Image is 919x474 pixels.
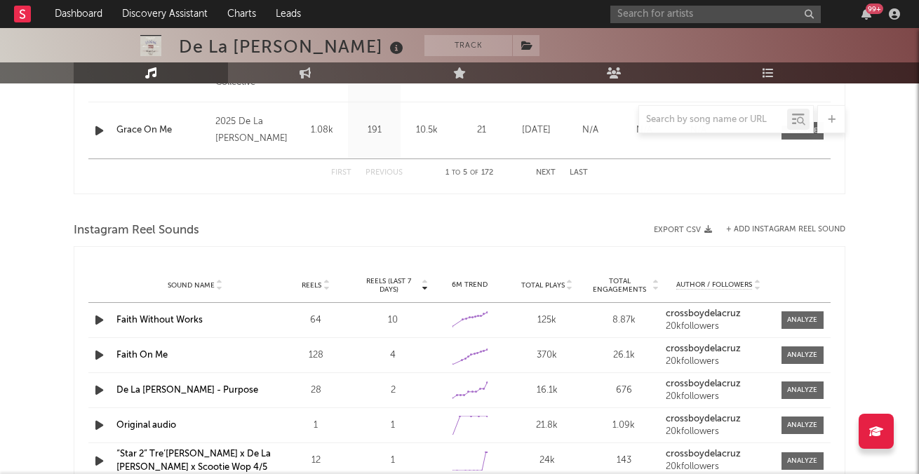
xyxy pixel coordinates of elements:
span: Author / Followers [676,280,752,290]
span: of [470,170,478,176]
a: crossboydelacruz [666,449,771,459]
span: Reels [302,281,321,290]
button: First [331,169,351,177]
div: 10 [358,313,428,327]
strong: crossboydelacruz [666,309,741,318]
button: Track [424,35,512,56]
div: 676 [589,384,659,398]
a: “Star 2” Tre’[PERSON_NAME] x De La [PERSON_NAME] x Scootie Wop 4/5 [116,449,271,473]
span: to [452,170,460,176]
button: Export CSV [654,226,712,234]
strong: crossboydelacruz [666,449,741,459]
input: Search by song name or URL [639,114,787,126]
div: 1 5 172 [431,165,508,182]
button: Next [536,169,556,177]
a: crossboydelacruz [666,379,771,389]
div: 99 + [866,4,883,14]
strong: crossboydelacruz [666,414,741,424]
div: 6M Trend [435,280,505,290]
div: 26.1k [589,348,659,363]
span: Total Engagements [589,277,651,294]
div: 20k followers [666,392,771,402]
div: 20k followers [666,462,771,472]
div: 143 [589,454,659,468]
a: De La [PERSON_NAME] - Purpose [116,386,258,395]
button: Last [570,169,588,177]
div: 21.8k [512,419,582,433]
div: 20k followers [666,322,771,332]
a: Original audio [116,421,176,430]
div: 128 [281,348,351,363]
div: 28 [281,384,351,398]
div: 125k [512,313,582,327]
div: 1 [281,419,351,433]
div: 2 [358,384,428,398]
div: 24k [512,454,582,468]
span: Total Plays [521,281,565,290]
div: 1 [358,454,428,468]
strong: crossboydelacruz [666,379,741,388]
button: Previous [365,169,403,177]
div: 370k [512,348,582,363]
div: 20k followers [666,357,771,367]
div: De La [PERSON_NAME] [179,35,407,58]
a: crossboydelacruz [666,414,771,424]
div: 1 [358,419,428,433]
div: 64 [281,313,351,327]
strong: crossboydelacruz [666,344,741,353]
button: + Add Instagram Reel Sound [726,226,845,233]
a: Faith On Me [116,351,168,360]
button: 99+ [861,8,871,20]
span: Reels (last 7 days) [358,277,420,294]
span: Instagram Reel Sounds [74,222,199,239]
div: 20k followers [666,427,771,437]
div: 4 [358,348,428,363]
a: Faith Without Works [116,316,203,325]
input: Search for artists [610,6,821,23]
div: 16.1k [512,384,582,398]
a: crossboydelacruz [666,309,771,319]
div: 12 [281,454,351,468]
a: crossboydelacruz [666,344,771,354]
div: 1.09k [589,419,659,433]
span: Sound Name [168,281,215,290]
div: + Add Instagram Reel Sound [712,226,845,233]
div: 8.87k [589,313,659,327]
